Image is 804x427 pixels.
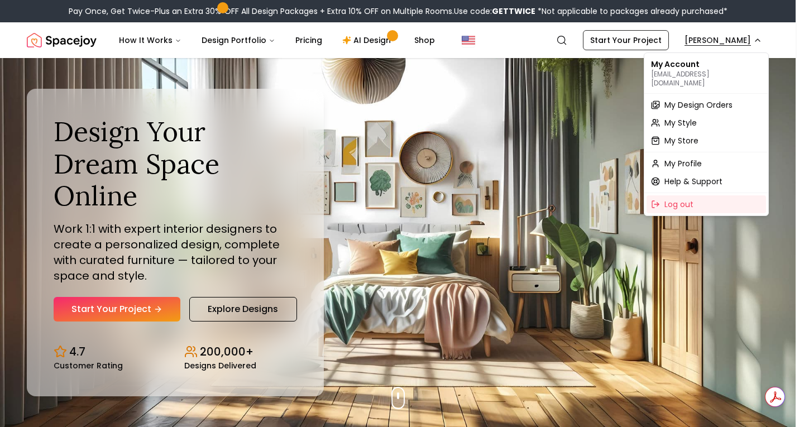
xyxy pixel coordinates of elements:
[664,176,722,187] span: Help & Support
[647,172,766,190] a: Help & Support
[664,158,702,169] span: My Profile
[647,96,766,114] a: My Design Orders
[644,52,769,216] div: [PERSON_NAME]
[664,99,733,111] span: My Design Orders
[647,55,766,91] div: My Account
[664,135,698,146] span: My Store
[664,117,697,128] span: My Style
[647,155,766,172] a: My Profile
[651,70,762,88] p: [EMAIL_ADDRESS][DOMAIN_NAME]
[647,114,766,132] a: My Style
[647,132,766,150] a: My Store
[664,199,693,210] span: Log out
